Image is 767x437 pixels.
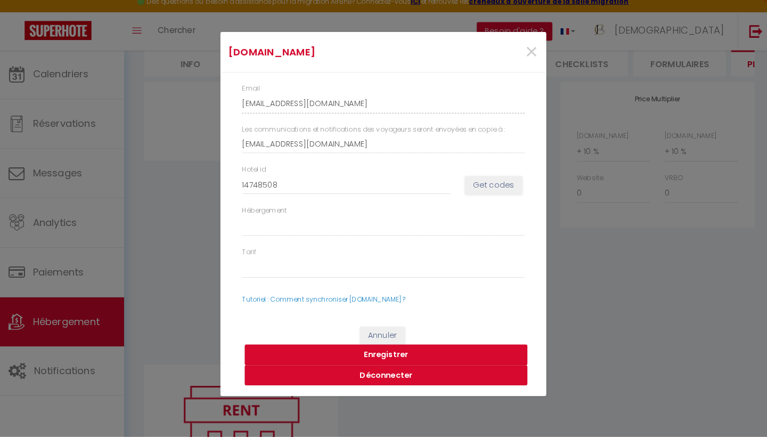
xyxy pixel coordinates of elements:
label: Hotel id [245,170,268,180]
label: Les communications et notifications des voyageurs seront envoyées en copie à : [245,131,503,141]
button: Get codes [463,181,520,199]
label: Email [245,91,263,101]
label: Hébergement [245,210,289,220]
button: Enregistrer [248,346,525,367]
button: Déconnecter [248,367,525,387]
h4: [DOMAIN_NAME] [232,52,429,67]
a: Tutoriel : Comment synchroniser [DOMAIN_NAME] ? [245,297,405,306]
button: Close [522,48,535,71]
label: Tarif [245,251,259,261]
button: Ouvrir le widget de chat LiveChat [9,4,40,36]
button: Annuler [361,329,405,347]
span: × [522,44,535,76]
